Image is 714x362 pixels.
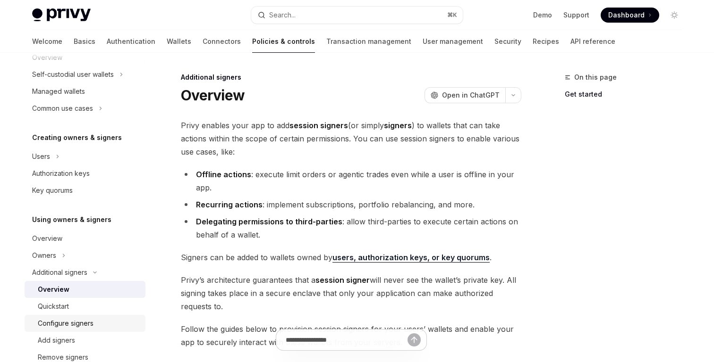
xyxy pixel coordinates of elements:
div: Authorization keys [32,168,90,179]
button: Send message [408,333,421,346]
a: User management [423,30,483,53]
span: Privy enables your app to add (or simply ) to wallets that can take actions within the scope of c... [181,119,521,158]
span: Signers can be added to wallets owned by . [181,251,521,264]
a: Managed wallets [25,83,145,100]
li: : allow third-parties to execute certain actions on behalf of a wallet. [181,215,521,241]
a: Recipes [533,30,559,53]
a: Policies & controls [252,30,315,53]
h5: Using owners & signers [32,214,111,225]
div: Key quorums [32,185,73,196]
button: Open search [251,7,463,24]
input: Ask a question... [286,329,408,350]
div: Overview [38,284,69,295]
span: ⌘ K [447,11,457,19]
strong: signers [384,121,412,130]
div: Add signers [38,335,75,346]
button: Toggle Common use cases section [25,100,145,117]
a: Dashboard [601,8,659,23]
a: Authentication [107,30,155,53]
span: Follow the guides below to provision session signers for your users’ wallets and enable your app ... [181,322,521,349]
div: Overview [32,233,62,244]
strong: session signers [289,121,348,130]
a: Authorization keys [25,165,145,182]
div: Additional signers [181,73,521,82]
li: : execute limit orders or agentic trades even while a user is offline in your app. [181,168,521,194]
h5: Creating owners & signers [32,132,122,143]
img: light logo [32,8,91,22]
a: Wallets [167,30,191,53]
a: Add signers [25,332,145,349]
div: Search... [269,9,296,21]
span: Dashboard [608,10,645,20]
span: Privy’s architecture guarantees that a will never see the wallet’s private key. All signing takes... [181,273,521,313]
li: : implement subscriptions, portfolio rebalancing, and more. [181,198,521,211]
a: users, authorization keys, or key quorums [332,253,490,263]
button: Toggle Additional signers section [25,264,145,281]
div: Configure signers [38,318,93,329]
a: API reference [570,30,615,53]
a: Transaction management [326,30,411,53]
button: Open in ChatGPT [425,87,505,103]
div: Self-custodial user wallets [32,69,114,80]
a: Welcome [32,30,62,53]
a: Support [563,10,589,20]
span: On this page [574,72,617,83]
button: Toggle Owners section [25,247,145,264]
a: Configure signers [25,315,145,332]
div: Users [32,151,50,162]
a: Overview [25,230,145,247]
a: Key quorums [25,182,145,199]
div: Common use cases [32,103,93,114]
button: Toggle dark mode [667,8,682,23]
a: Get started [565,87,689,102]
a: Security [494,30,521,53]
a: Connectors [203,30,241,53]
div: Owners [32,250,56,261]
a: Demo [533,10,552,20]
h1: Overview [181,87,245,104]
a: Quickstart [25,298,145,315]
button: Toggle Users section [25,148,145,165]
div: Managed wallets [32,86,85,97]
span: Open in ChatGPT [442,90,500,100]
a: Overview [25,281,145,298]
strong: session signer [315,275,370,285]
a: Basics [74,30,95,53]
button: Toggle Self-custodial user wallets section [25,66,145,83]
div: Additional signers [32,267,87,278]
strong: Delegating permissions to third-parties [196,217,342,226]
div: Quickstart [38,301,69,312]
strong: Recurring actions [196,200,263,209]
strong: Offline actions [196,170,251,179]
